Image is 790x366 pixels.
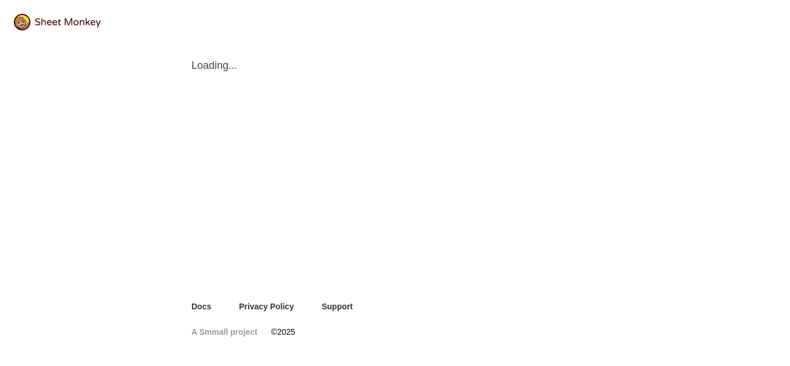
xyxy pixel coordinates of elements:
[191,326,257,338] a: A Smmall project
[322,301,353,312] a: Support
[239,301,294,312] a: Privacy Policy
[191,58,599,72] span: Loading...
[191,301,211,312] a: Docs
[14,14,101,31] img: logo@2x.png
[271,326,295,338] span: © 2025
